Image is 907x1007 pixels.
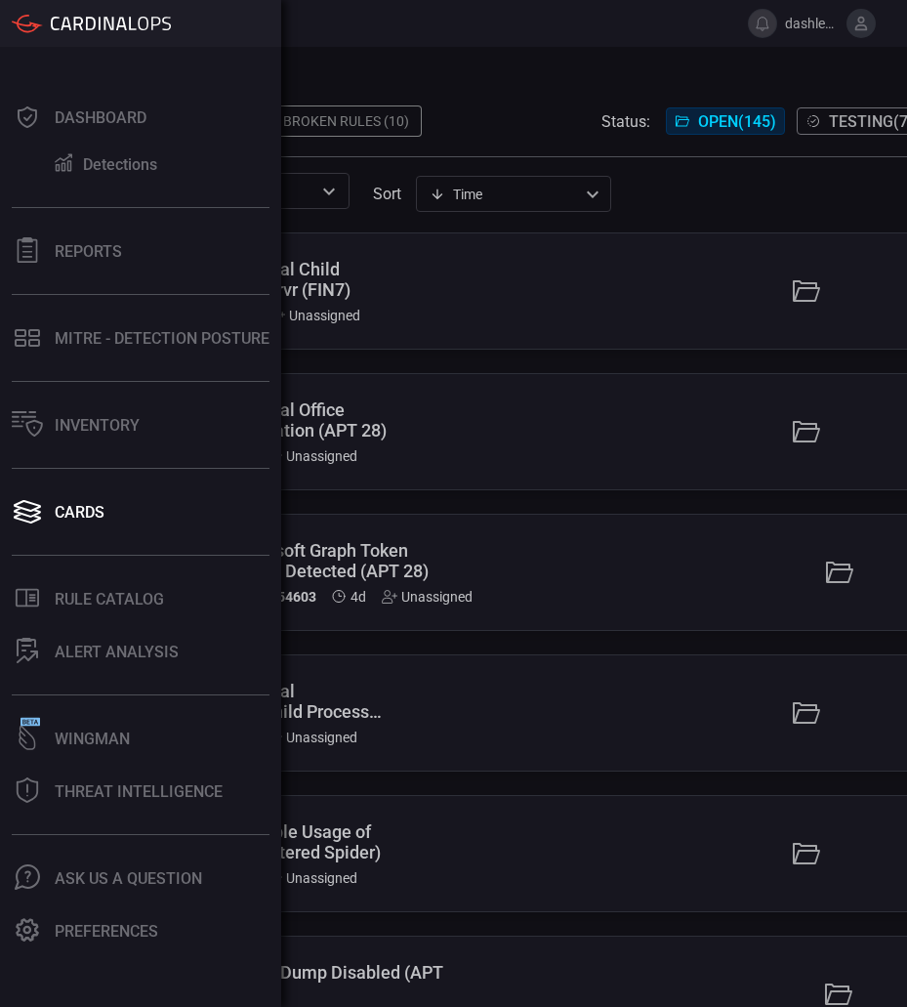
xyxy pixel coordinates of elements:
[55,643,179,661] div: ALERT ANALYSIS
[55,416,140,435] div: Inventory
[271,105,422,137] div: Broken Rules (10)
[315,178,343,205] button: Open
[145,540,473,581] div: Palo Alto - Microsoft Graph Token Creation Request Detected (APT 28)
[267,730,357,745] div: Unassigned
[601,112,650,131] span: Status:
[55,590,164,608] div: Rule Catalog
[55,869,202,888] div: Ask Us A Question
[785,16,839,31] span: dashley.[PERSON_NAME]
[55,922,158,941] div: Preferences
[258,589,316,606] h5: ID: 54603
[373,185,401,203] label: sort
[83,155,157,174] div: Detections
[55,329,269,348] div: MITRE - Detection Posture
[430,185,580,204] div: Time
[382,589,473,605] div: Unassigned
[267,870,357,886] div: Unassigned
[55,782,223,801] div: Threat Intelligence
[267,448,357,464] div: Unassigned
[269,308,360,323] div: Unassigned
[55,503,104,522] div: Cards
[350,589,366,605] span: Oct 05, 2025 8:04 AM
[55,108,146,127] div: Dashboard
[55,242,122,261] div: Reports
[145,962,470,1003] div: Windows - Crash Dump Disabled (APT 29)
[666,107,785,135] button: Open(145)
[698,112,776,131] span: Open ( 145 )
[55,730,130,748] div: Wingman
